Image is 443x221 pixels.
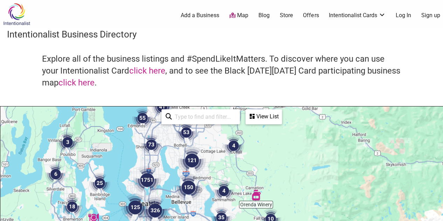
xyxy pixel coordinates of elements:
[86,170,113,196] div: 25
[248,187,264,203] div: Orenda Winery
[138,131,165,158] div: 73
[58,78,95,88] a: click here
[181,12,219,19] a: Add a Business
[173,119,200,146] div: 53
[279,12,293,19] a: Store
[329,12,386,19] a: Intentionalist Cards
[42,161,69,187] div: 6
[129,66,165,76] a: click here
[172,171,205,204] div: 150
[7,28,436,41] h3: Intentionalist Business Directory
[303,12,319,19] a: Offers
[229,12,248,20] a: Map
[172,110,236,124] input: Type to find and filter...
[59,193,85,220] div: 18
[258,12,270,19] a: Blog
[246,110,281,123] div: View List
[245,109,282,124] div: See a list of the visible businesses
[421,12,440,19] a: Sign up
[396,12,411,19] a: Log In
[161,109,240,124] div: Type to search and filter
[210,178,237,204] div: 4
[42,53,401,89] h4: Explore all of the business listings and #SpendLikeItMatters. To discover where you can use your ...
[220,132,247,159] div: 4
[175,144,209,177] div: 121
[129,105,156,131] div: 55
[54,129,81,156] div: 3
[130,163,164,197] div: 1751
